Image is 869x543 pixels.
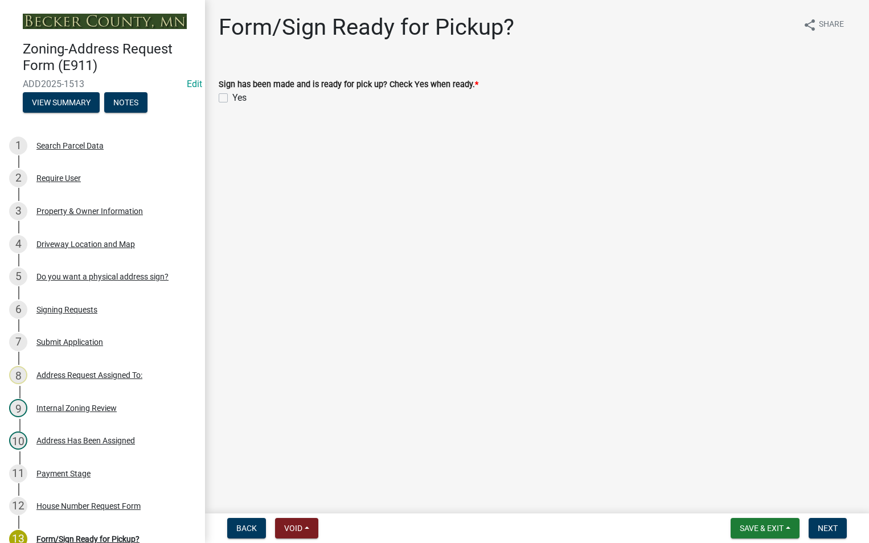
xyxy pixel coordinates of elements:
div: House Number Request Form [36,502,141,510]
div: Do you want a physical address sign? [36,273,169,281]
div: Internal Zoning Review [36,404,117,412]
div: Require User [36,174,81,182]
div: Property & Owner Information [36,207,143,215]
span: Share [819,18,844,32]
button: shareShare [794,14,853,36]
button: Back [227,518,266,538]
h1: Form/Sign Ready for Pickup? [219,14,514,41]
div: Payment Stage [36,470,91,478]
div: 4 [9,235,27,253]
button: Save & Exit [731,518,800,538]
div: 11 [9,464,27,483]
div: Submit Application [36,338,103,346]
div: Signing Requests [36,306,97,314]
span: Back [236,524,257,533]
div: 10 [9,431,27,450]
span: Save & Exit [740,524,784,533]
button: Void [275,518,318,538]
div: 3 [9,202,27,220]
button: View Summary [23,92,100,113]
wm-modal-confirm: Summary [23,98,100,108]
div: Address Has Been Assigned [36,437,135,445]
div: Driveway Location and Map [36,240,135,248]
i: share [803,18,817,32]
h4: Zoning-Address Request Form (E911) [23,41,196,74]
img: Becker County, Minnesota [23,14,187,29]
div: Form/Sign Ready for Pickup? [36,535,140,543]
a: Edit [187,79,202,89]
wm-modal-confirm: Notes [104,98,147,108]
button: Next [809,518,847,538]
button: Notes [104,92,147,113]
div: 2 [9,169,27,187]
div: 6 [9,301,27,319]
div: Address Request Assigned To: [36,371,142,379]
span: Next [818,524,838,533]
div: Search Parcel Data [36,142,104,150]
label: Yes [232,91,247,105]
div: 7 [9,333,27,351]
span: ADD2025-1513 [23,79,182,89]
span: Void [284,524,302,533]
div: 12 [9,497,27,515]
label: Sign has been made and is ready for pick up? Check Yes when ready. [219,81,478,89]
div: 1 [9,137,27,155]
div: 9 [9,399,27,417]
div: 8 [9,366,27,384]
wm-modal-confirm: Edit Application Number [187,79,202,89]
div: 5 [9,268,27,286]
